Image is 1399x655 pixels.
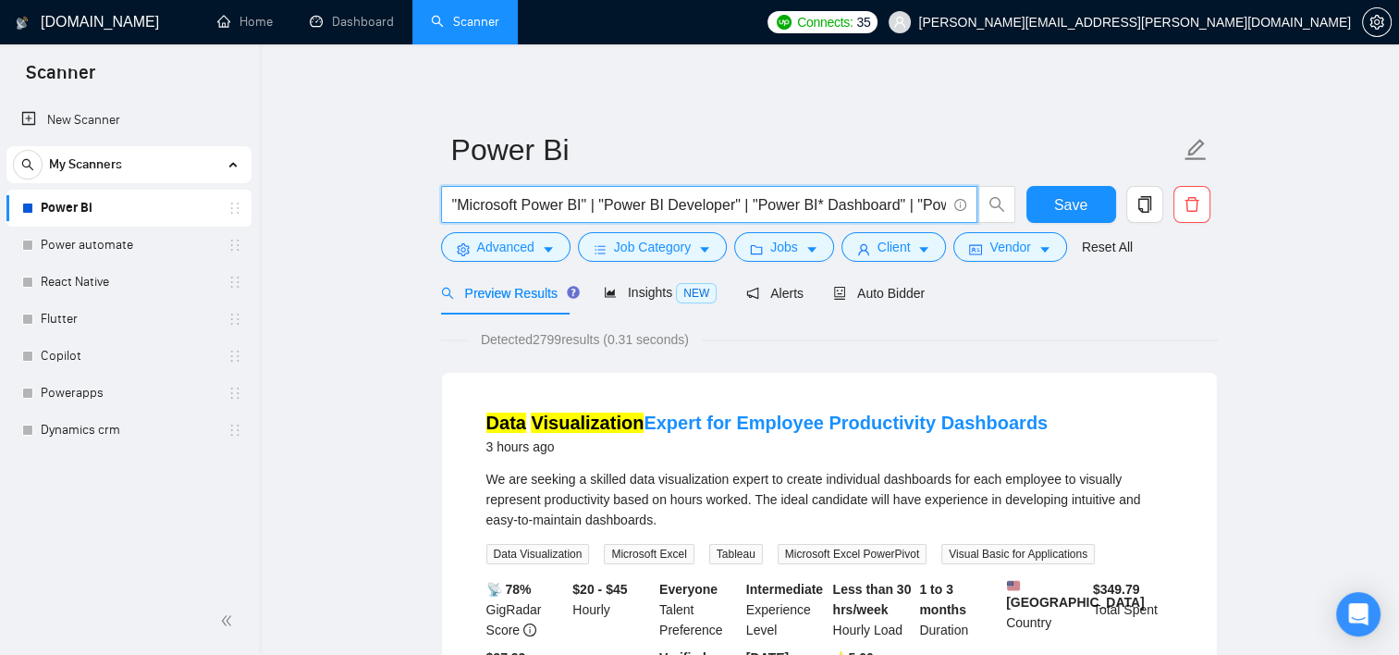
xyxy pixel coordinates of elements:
span: user [857,242,870,256]
span: caret-down [805,242,818,256]
span: Job Category [614,237,691,257]
span: Save [1054,193,1087,216]
a: Data VisualizationExpert for Employee Productivity Dashboards [486,413,1049,433]
span: caret-down [1038,242,1051,256]
a: Powerapps [41,375,216,412]
a: Dynamics crm [41,412,216,449]
span: double-left [220,612,239,630]
span: info-circle [523,624,536,636]
b: 1 to 3 months [919,582,966,617]
mark: Data [486,413,526,433]
img: logo [16,8,29,38]
span: Scanner [11,59,110,98]
span: search [979,196,1014,213]
span: Preview Results [441,286,574,301]
div: We are seeking a skilled data visualization expert to create individual dashboards for each emplo... [486,469,1172,530]
a: New Scanner [21,102,237,139]
span: Jobs [770,237,798,257]
span: Microsoft Excel [604,544,693,564]
b: 📡 78% [486,582,532,597]
span: holder [227,201,242,216]
div: Hourly [569,579,656,640]
img: upwork-logo.png [777,15,792,30]
button: folderJobscaret-down [734,232,834,262]
a: homeHome [217,14,273,30]
span: holder [227,312,242,327]
span: Connects: [797,12,853,32]
div: Tooltip anchor [565,284,582,301]
button: Save [1026,186,1116,223]
span: Microsoft Excel PowerPivot [778,544,927,564]
span: Advanced [477,237,534,257]
span: holder [227,349,242,364]
a: setting [1362,15,1392,30]
a: Power Bi [41,190,216,227]
span: Detected 2799 results (0.31 seconds) [468,329,702,350]
button: userClientcaret-down [841,232,947,262]
span: holder [227,238,242,253]
button: search [13,150,43,179]
input: Scanner name... [451,127,1180,173]
span: bars [594,242,607,256]
div: 3 hours ago [486,436,1049,458]
div: Hourly Load [829,579,916,640]
div: Total Spent [1089,579,1176,640]
span: folder [750,242,763,256]
span: edit [1184,138,1208,162]
a: Copilot [41,338,216,375]
button: delete [1173,186,1210,223]
span: holder [227,275,242,290]
span: My Scanners [49,146,122,183]
span: Auto Bidder [833,286,925,301]
button: barsJob Categorycaret-down [578,232,727,262]
a: dashboardDashboard [310,14,394,30]
span: area-chart [604,286,617,299]
a: Reset All [1082,237,1133,257]
div: Experience Level [742,579,829,640]
span: caret-down [542,242,555,256]
span: search [14,158,42,171]
span: holder [227,386,242,401]
span: Insights [604,285,717,300]
span: Vendor [989,237,1030,257]
span: Client [877,237,911,257]
span: Data Visualization [486,544,590,564]
span: info-circle [954,199,966,211]
a: searchScanner [431,14,499,30]
a: Flutter [41,301,216,338]
button: settingAdvancedcaret-down [441,232,571,262]
span: Visual Basic for Applications [941,544,1095,564]
span: delete [1174,196,1209,213]
li: New Scanner [6,102,252,139]
button: copy [1126,186,1163,223]
b: Everyone [659,582,718,597]
div: Talent Preference [656,579,742,640]
button: search [978,186,1015,223]
button: setting [1362,7,1392,37]
span: caret-down [698,242,711,256]
span: idcard [969,242,982,256]
b: $ 349.79 [1093,582,1140,597]
b: $20 - $45 [572,582,627,597]
span: robot [833,287,846,300]
span: search [441,287,454,300]
b: Intermediate [746,582,823,597]
span: 35 [856,12,870,32]
div: GigRadar Score [483,579,570,640]
b: [GEOGRAPHIC_DATA] [1006,579,1145,610]
input: Search Freelance Jobs... [452,193,946,216]
li: My Scanners [6,146,252,449]
span: caret-down [917,242,930,256]
button: idcardVendorcaret-down [953,232,1066,262]
span: Alerts [746,286,804,301]
span: Tableau [709,544,763,564]
div: Country [1002,579,1089,640]
b: Less than 30 hrs/week [833,582,912,617]
div: Duration [915,579,1002,640]
span: setting [457,242,470,256]
mark: Visualization [531,413,644,433]
span: NEW [676,283,717,303]
span: holder [227,423,242,438]
img: 🇺🇸 [1007,579,1020,592]
span: user [893,16,906,29]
